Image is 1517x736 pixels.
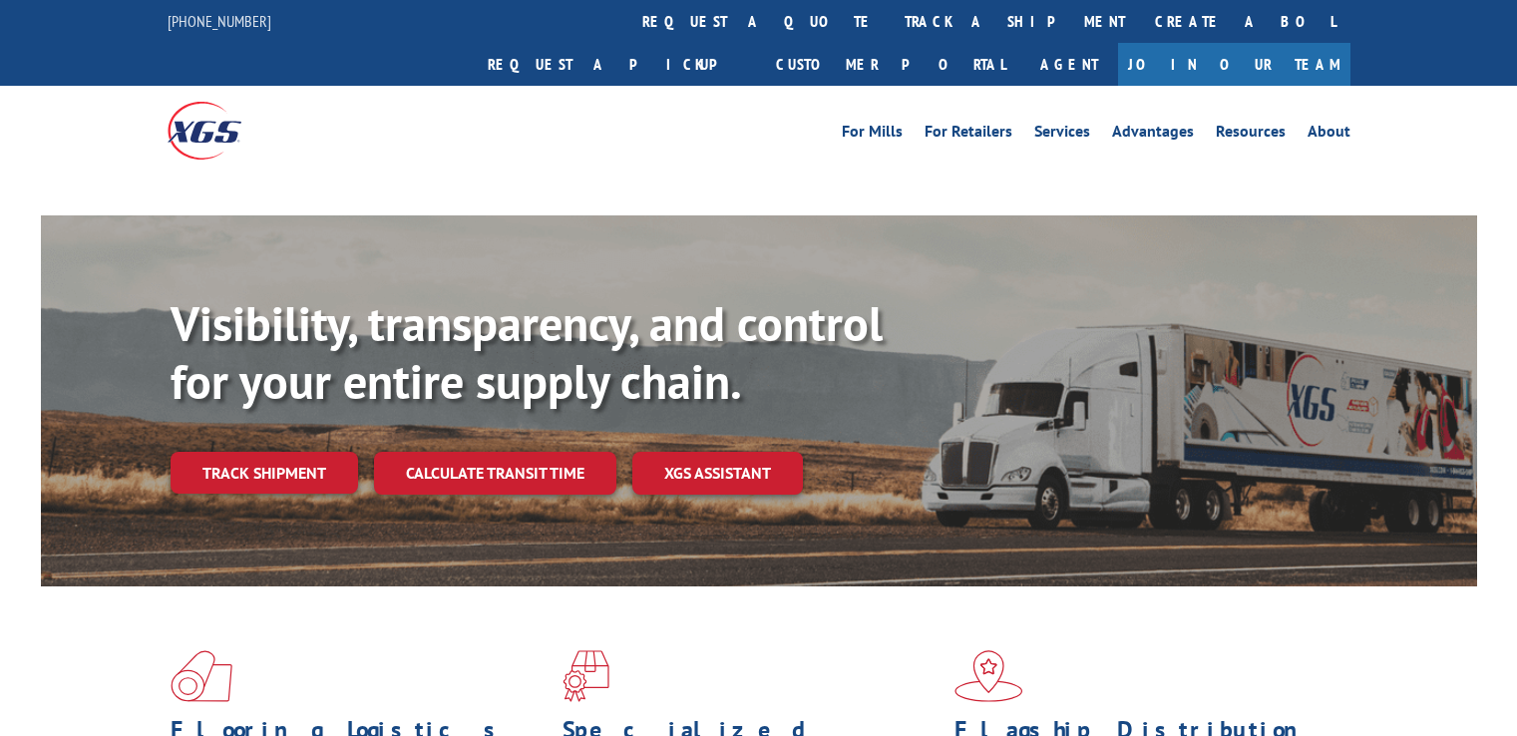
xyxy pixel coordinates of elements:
[1020,43,1118,86] a: Agent
[171,650,232,702] img: xgs-icon-total-supply-chain-intelligence-red
[1034,124,1090,146] a: Services
[171,452,358,494] a: Track shipment
[761,43,1020,86] a: Customer Portal
[954,650,1023,702] img: xgs-icon-flagship-distribution-model-red
[925,124,1012,146] a: For Retailers
[1112,124,1194,146] a: Advantages
[168,11,271,31] a: [PHONE_NUMBER]
[171,292,883,412] b: Visibility, transparency, and control for your entire supply chain.
[632,452,803,495] a: XGS ASSISTANT
[842,124,903,146] a: For Mills
[1308,124,1350,146] a: About
[1118,43,1350,86] a: Join Our Team
[473,43,761,86] a: Request a pickup
[374,452,616,495] a: Calculate transit time
[1216,124,1286,146] a: Resources
[563,650,609,702] img: xgs-icon-focused-on-flooring-red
